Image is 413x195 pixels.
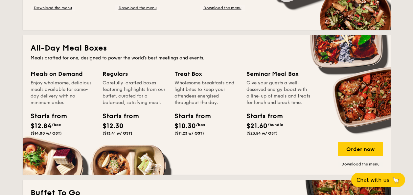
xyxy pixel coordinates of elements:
span: $12.84 [31,122,52,130]
span: ($14.00 w/ GST) [31,131,62,136]
div: Give your guests a well-deserved energy boost with a line-up of meals and treats for lunch and br... [246,80,310,106]
div: Meals crafted for one, designed to power the world's best meetings and events. [31,55,383,61]
span: ($11.23 w/ GST) [174,131,204,136]
div: Enjoy wholesome, delicious meals available for same-day delivery with no minimum order. [31,80,95,106]
h2: All-Day Meal Boxes [31,43,383,54]
div: Seminar Meal Box [246,69,310,78]
div: Wholesome breakfasts and light bites to keep your attendees energised throughout the day. [174,80,239,106]
div: Carefully-crafted boxes featuring highlights from our buffet, curated for a balanced, satisfying ... [103,80,167,106]
div: Starts from [246,111,276,121]
div: Meals on Demand [31,69,95,78]
span: $12.30 [103,122,124,130]
span: Chat with us [356,177,389,183]
div: Treat Box [174,69,239,78]
span: $21.60 [246,122,267,130]
span: ($23.54 w/ GST) [246,131,278,136]
div: Starts from [174,111,204,121]
span: /box [196,122,205,127]
span: 🦙 [392,176,400,184]
a: Download the menu [115,5,160,11]
a: Download the menu [338,162,383,167]
div: Regulars [103,69,167,78]
span: $10.30 [174,122,196,130]
div: Starts from [31,111,60,121]
button: Chat with us🦙 [351,173,405,187]
span: ($13.41 w/ GST) [103,131,132,136]
a: Download the menu [200,5,245,11]
div: Order now [338,142,383,156]
span: /box [52,122,61,127]
span: /bundle [267,122,283,127]
div: Starts from [103,111,132,121]
a: Download the menu [31,5,75,11]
